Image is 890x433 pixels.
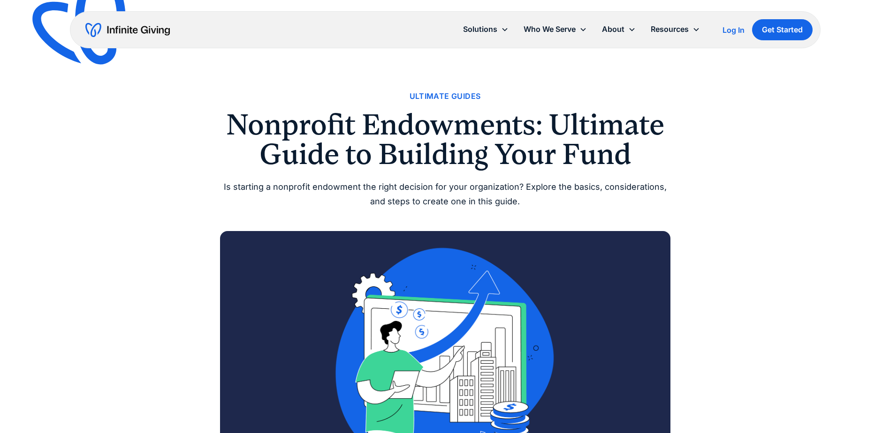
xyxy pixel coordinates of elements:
[463,23,497,36] div: Solutions
[220,180,670,209] div: Is starting a nonprofit endowment the right decision for your organization? Explore the basics, c...
[220,110,670,169] h1: Nonprofit Endowments: Ultimate Guide to Building Your Fund
[723,26,745,34] div: Log In
[651,23,689,36] div: Resources
[456,19,516,39] div: Solutions
[723,24,745,36] a: Log In
[524,23,576,36] div: Who We Serve
[594,19,643,39] div: About
[602,23,624,36] div: About
[410,90,481,103] a: Ultimate Guides
[85,22,170,37] a: home
[752,19,813,40] a: Get Started
[516,19,594,39] div: Who We Serve
[643,19,707,39] div: Resources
